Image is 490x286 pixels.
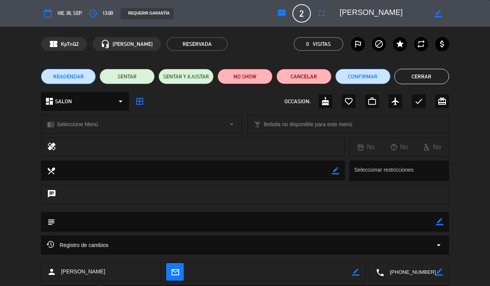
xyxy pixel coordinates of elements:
span: 2 [292,4,311,23]
i: attach_money [438,39,447,49]
div: No [416,142,449,152]
i: star [395,39,405,49]
button: fullscreen [315,6,328,20]
span: 0 [306,40,309,49]
i: airplanemode_active [391,97,400,106]
i: arrow_drop_down [116,97,125,106]
span: REAGENDAR [53,73,84,81]
button: NO SHOW [217,69,273,84]
span: Registro de cambios [47,240,109,250]
i: sms [277,9,286,18]
span: [PERSON_NAME] [113,40,153,49]
i: border_color [436,218,443,225]
i: favorite_border [344,97,353,106]
span: confirmation_number [49,39,58,49]
span: SALON [55,97,72,106]
i: border_color [352,268,359,276]
i: healing [47,142,56,153]
i: arrow_drop_down [227,120,236,129]
div: REQUERIR GARANTÍA [121,8,173,19]
i: card_giftcard [438,97,447,106]
i: repeat [416,39,426,49]
i: local_bar [254,121,261,128]
i: access_time [88,9,98,18]
button: calendar_today [41,6,55,20]
i: work_outline [367,97,377,106]
button: SENTAR Y AJUSTAR [158,69,214,84]
i: border_color [332,167,339,174]
span: OCCASION: [284,97,310,106]
span: RESERVADA [167,37,228,51]
i: headset_mic [101,39,110,49]
i: chrome_reader_mode [47,121,54,128]
em: Visitas [313,40,331,49]
i: outlined_flag [353,39,363,49]
button: SENTAR [100,69,155,84]
span: Bebida no disponible para este menú [264,120,352,129]
i: chat [47,189,56,200]
i: border_all [135,97,144,106]
button: Confirmar [335,69,390,84]
i: calendar_today [43,9,52,18]
span: vie. 26, sep. [57,9,82,18]
button: Cerrar [394,69,449,84]
span: [PERSON_NAME] [61,267,105,276]
i: block [374,39,384,49]
div: No [350,142,382,152]
button: Cancelar [276,69,332,84]
i: fullscreen [317,9,326,18]
i: border_color [436,268,443,276]
span: Seleccione Menú [57,120,98,129]
div: No [382,142,415,152]
i: dashboard [45,97,54,106]
i: local_phone [376,268,384,276]
i: mail_outline [171,268,179,276]
i: subject [47,218,55,226]
span: KpTnQ2 [61,40,79,49]
button: access_time [86,6,100,20]
button: REAGENDAR [41,69,96,84]
button: sms [275,6,289,20]
i: cake [321,97,330,106]
i: arrow_drop_down [434,240,443,250]
span: 13:00 [103,9,113,18]
i: check [414,97,423,106]
i: person [47,267,56,276]
i: local_dining [47,166,55,175]
i: border_color [434,10,442,17]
